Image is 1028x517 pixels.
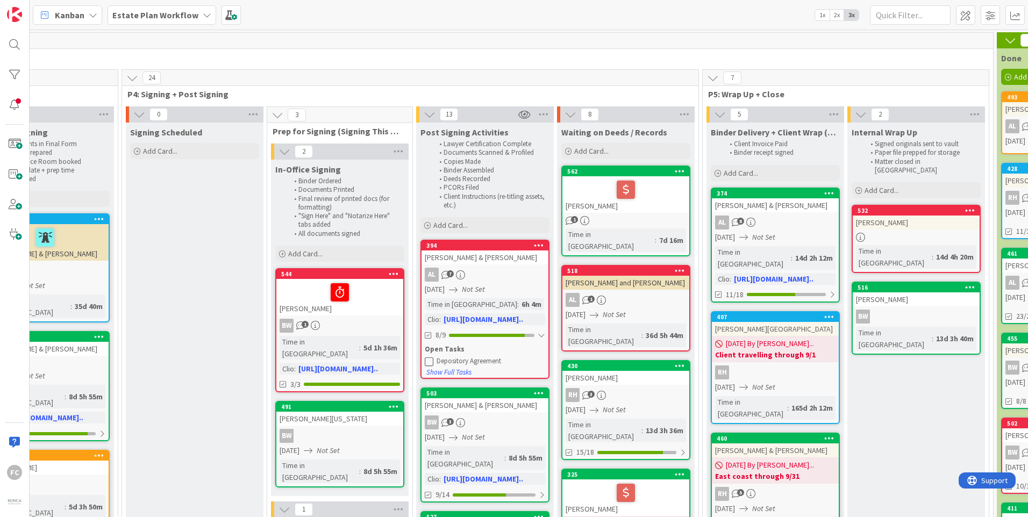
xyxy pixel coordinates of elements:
[870,5,951,25] input: Quick Filter...
[853,216,980,229] div: [PERSON_NAME]
[853,283,980,292] div: 516
[793,252,836,264] div: 14d 2h 12m
[865,157,979,175] li: Matter closed in [GEOGRAPHIC_DATA]
[447,418,454,425] span: 3
[4,413,83,422] a: [URL][DOMAIN_NAME]..
[567,362,689,370] div: 430
[425,415,439,429] div: BW
[708,89,975,99] span: P5: Wrap Up + Close
[112,10,198,20] b: Estate Plan Workflow
[844,10,859,20] span: 3x
[1005,377,1025,388] span: [DATE]
[23,2,49,15] span: Support
[1005,292,1025,303] span: [DATE]
[288,109,306,121] span: 3
[724,168,758,178] span: Add Card...
[433,183,548,192] li: PCORs Filed
[142,71,161,84] span: 24
[1005,276,1019,290] div: AL
[858,284,980,291] div: 516
[712,189,839,212] div: 374[PERSON_NAME] & [PERSON_NAME]
[447,270,454,277] span: 7
[433,175,548,183] li: Deeds Recorded
[562,361,689,371] div: 430
[1005,119,1019,133] div: AL
[436,489,449,500] span: 9/14
[856,245,932,269] div: Time in [GEOGRAPHIC_DATA]
[422,389,548,398] div: 503
[444,474,523,484] a: [URL][DOMAIN_NAME]..
[566,309,586,320] span: [DATE]
[932,333,933,344] span: :
[504,452,506,464] span: :
[359,342,361,354] span: :
[561,360,690,460] a: 430[PERSON_NAME]RH[DATE]Not SetTime in [GEOGRAPHIC_DATA]:13d 3h 36m15/18
[566,324,641,347] div: Time in [GEOGRAPHIC_DATA]
[566,404,586,415] span: [DATE]
[437,357,545,365] div: Depository Agreement
[1005,361,1019,375] div: BW
[562,470,689,479] div: 325
[22,281,45,290] i: Not Set
[865,148,979,157] li: Paper file prepped for storage
[276,429,403,443] div: BW
[562,361,689,385] div: 430[PERSON_NAME]
[317,446,340,455] i: Not Set
[752,232,775,242] i: Not Set
[715,365,729,379] div: RH
[1005,207,1025,218] span: [DATE]
[420,387,549,502] a: 503[PERSON_NAME] & [PERSON_NAME]BW[DATE]Not SetTime in [GEOGRAPHIC_DATA]:8d 5h 55mClio:[URL][DOMA...
[65,391,66,403] span: :
[865,140,979,148] li: Signed originals sent to vault
[66,391,105,403] div: 8d 5h 55m
[280,429,294,443] div: BW
[726,338,814,349] span: [DATE] By [PERSON_NAME]...
[566,419,641,442] div: Time in [GEOGRAPHIC_DATA]
[562,293,689,307] div: AL
[715,471,836,482] b: East coast through 9/31
[752,382,775,392] i: Not Set
[852,205,981,273] a: 532[PERSON_NAME]Time in [GEOGRAPHIC_DATA]:14d 4h 20m
[712,434,839,457] div: 460[PERSON_NAME] & [PERSON_NAME]
[1005,191,1019,205] div: RH
[276,402,403,426] div: 491[PERSON_NAME][US_STATE]
[865,185,899,195] span: Add Card...
[517,298,519,310] span: :
[273,126,399,137] span: Prep for Signing (Signing This Week)
[932,251,933,263] span: :
[276,269,403,279] div: 544
[433,220,468,230] span: Add Card...
[787,402,789,414] span: :
[422,241,548,264] div: 394[PERSON_NAME] & [PERSON_NAME]
[1016,396,1026,407] span: 8/8
[933,333,976,344] div: 13d 3h 40m
[562,470,689,516] div: 325[PERSON_NAME]
[439,313,441,325] span: :
[588,391,595,398] span: 3
[275,164,341,175] span: In-Office Signing
[566,388,580,402] div: RH
[361,342,400,354] div: 5d 1h 36m
[7,495,22,510] img: avatar
[288,185,403,194] li: Documents Printed
[711,311,840,424] a: 407[PERSON_NAME][GEOGRAPHIC_DATA][DATE] By [PERSON_NAME]...Client travelling through 9/1RH[DATE]N...
[871,108,889,121] span: 2
[433,192,548,210] li: Client Instructions (re-titling assets, etc.)
[288,177,403,185] li: Binder Ordered
[276,269,403,315] div: 544[PERSON_NAME]
[422,389,548,412] div: 503[PERSON_NAME] & [PERSON_NAME]
[275,268,404,392] a: 544[PERSON_NAME]BWTime in [GEOGRAPHIC_DATA]:5d 1h 36mClio:[URL][DOMAIN_NAME]..3/3
[433,148,548,157] li: Documents Scanned & Profiled
[298,364,378,374] a: [URL][DOMAIN_NAME]..
[280,336,359,360] div: Time in [GEOGRAPHIC_DATA]
[730,108,748,121] span: 5
[426,367,472,378] button: Show Full Tasks
[712,189,839,198] div: 374
[288,249,323,258] span: Add Card...
[281,270,403,278] div: 544
[420,127,509,138] span: Post Signing Activities
[519,298,544,310] div: 6h 4m
[420,240,549,379] a: 394[PERSON_NAME] & [PERSON_NAME]AL[DATE]Not SetTime in [GEOGRAPHIC_DATA]:6h 4mClio:[URL][DOMAIN_N...
[853,310,980,324] div: BW
[715,246,791,270] div: Time in [GEOGRAPHIC_DATA]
